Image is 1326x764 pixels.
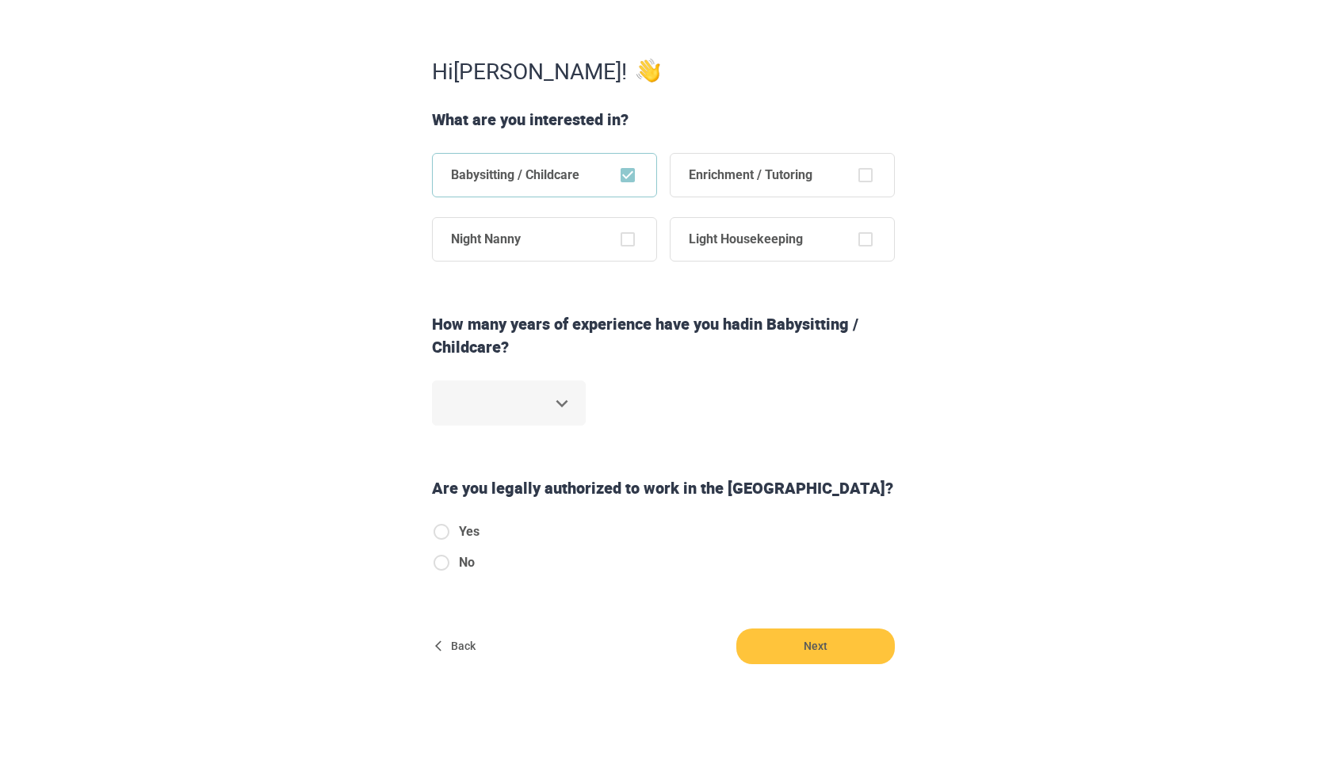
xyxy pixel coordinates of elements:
button: Back [432,628,483,664]
div: Hi [PERSON_NAME] ! [426,55,901,86]
div: Are you legally authorized to work in the [GEOGRAPHIC_DATA]? [426,477,901,500]
span: Enrichment / Tutoring [670,153,831,197]
span: Yes [459,522,480,541]
div: How many years of experience have you had in Babysitting / Childcare ? [426,313,901,358]
img: undo [636,59,660,82]
div: What are you interested in? [426,109,901,132]
span: Babysitting / Childcare [432,153,598,197]
span: Night Nanny [432,217,540,262]
span: No [459,553,475,572]
div: ​ [432,380,587,426]
div: authorizedToWorkInUS [432,522,492,584]
button: Next [736,628,895,664]
span: Light Housekeeping [670,217,822,262]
